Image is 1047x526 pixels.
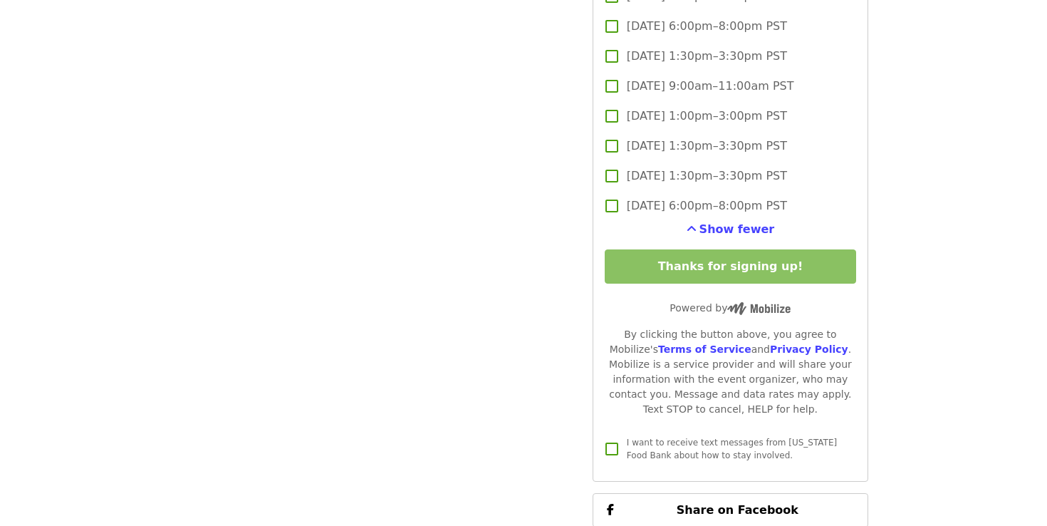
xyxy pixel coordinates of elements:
span: [DATE] 9:00am–11:00am PST [627,78,794,95]
a: Privacy Policy [770,344,848,355]
a: Terms of Service [658,344,751,355]
img: Powered by Mobilize [727,302,791,315]
span: [DATE] 1:30pm–3:30pm PST [627,48,787,65]
span: [DATE] 1:30pm–3:30pm PST [627,167,787,185]
span: [DATE] 6:00pm–8:00pm PST [627,197,787,215]
div: By clicking the button above, you agree to Mobilize's and . Mobilize is a service provider and wi... [605,327,856,417]
span: I want to receive text messages from [US_STATE] Food Bank about how to stay involved. [627,438,837,460]
span: [DATE] 1:00pm–3:00pm PST [627,108,787,125]
span: Powered by [670,302,791,314]
button: Thanks for signing up! [605,249,856,284]
span: Show fewer [699,222,775,236]
span: [DATE] 1:30pm–3:30pm PST [627,138,787,155]
button: See more timeslots [687,221,775,238]
span: Share on Facebook [677,503,798,517]
span: [DATE] 6:00pm–8:00pm PST [627,18,787,35]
